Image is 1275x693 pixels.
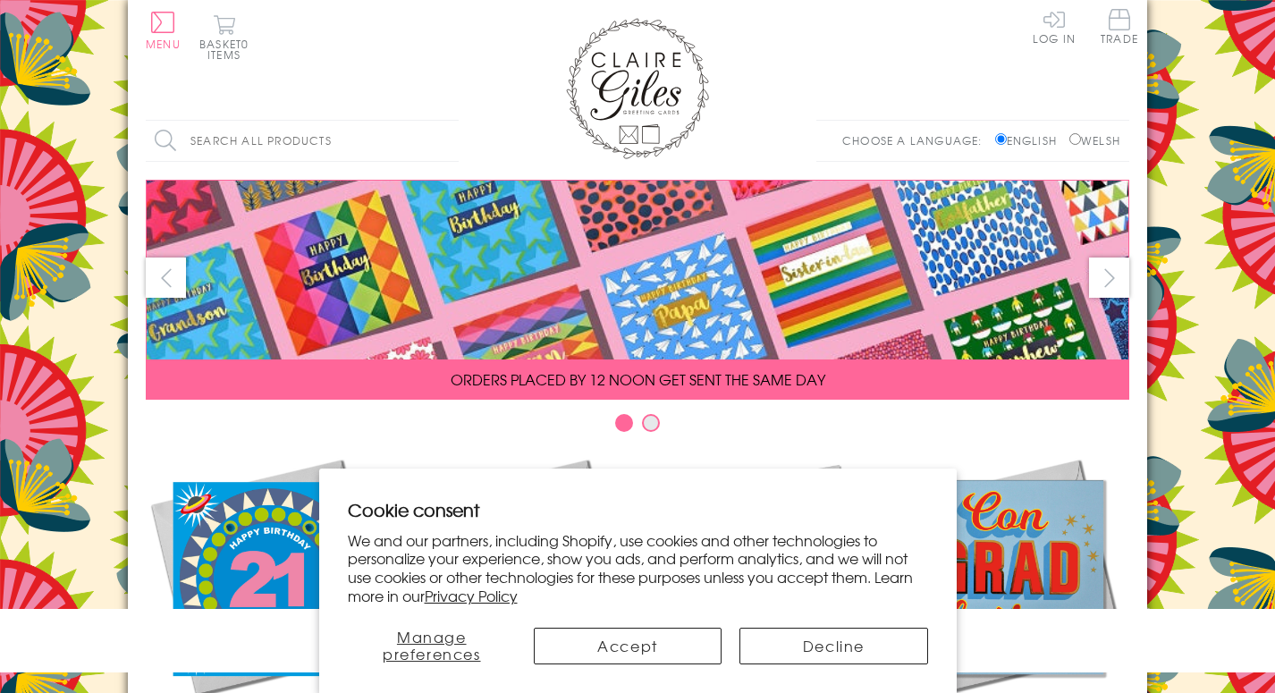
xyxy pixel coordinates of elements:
label: Welsh [1069,132,1120,148]
button: Accept [534,628,722,664]
a: Privacy Policy [425,585,518,606]
input: English [995,133,1007,145]
button: Manage preferences [348,628,516,664]
a: Trade [1101,9,1138,47]
input: Welsh [1069,133,1081,145]
button: Carousel Page 2 [642,414,660,432]
button: Decline [739,628,927,664]
img: Claire Giles Greetings Cards [566,18,709,159]
span: Manage preferences [383,626,481,664]
span: 0 items [207,36,249,63]
span: Trade [1101,9,1138,44]
div: Carousel Pagination [146,413,1129,441]
button: Basket0 items [199,14,249,60]
button: Carousel Page 1 (Current Slide) [615,414,633,432]
button: next [1089,258,1129,298]
a: Log In [1033,9,1076,44]
button: prev [146,258,186,298]
label: English [995,132,1066,148]
input: Search all products [146,121,459,161]
p: Choose a language: [842,132,992,148]
h2: Cookie consent [348,497,928,522]
span: ORDERS PLACED BY 12 NOON GET SENT THE SAME DAY [451,368,825,390]
input: Search [441,121,459,161]
button: Menu [146,12,181,49]
p: We and our partners, including Shopify, use cookies and other technologies to personalize your ex... [348,531,928,605]
span: Menu [146,36,181,52]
